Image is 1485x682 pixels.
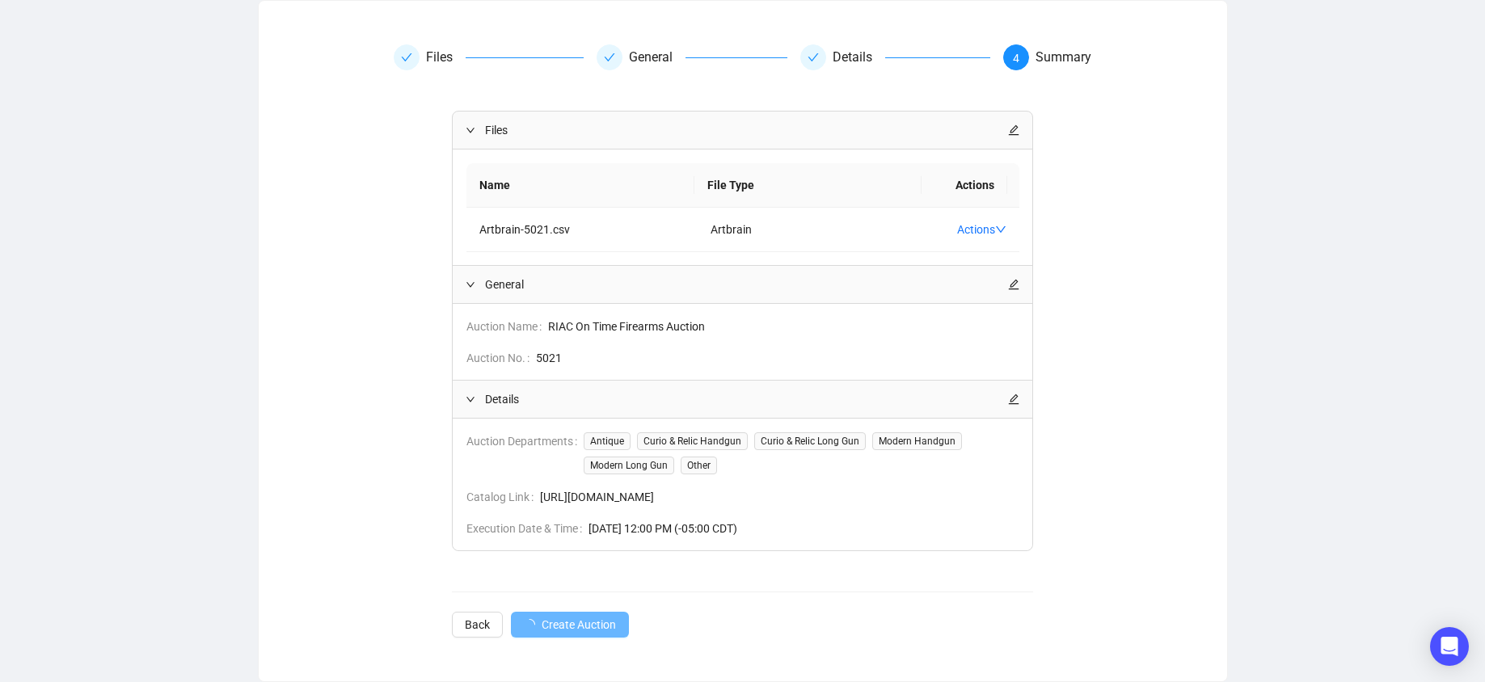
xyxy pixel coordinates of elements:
[466,394,475,404] span: expanded
[711,223,752,236] span: Artbrain
[453,381,1032,418] div: Detailsedit
[604,52,615,63] span: check
[394,44,584,70] div: Files
[485,276,1008,293] span: General
[452,612,503,638] button: Back
[1008,279,1019,290] span: edit
[872,432,962,450] span: Modern Handgun
[833,44,885,70] div: Details
[466,432,584,474] span: Auction Departments
[1003,44,1091,70] div: 4Summary
[1036,44,1091,70] div: Summary
[540,488,1019,506] span: [URL][DOMAIN_NAME]
[466,349,536,367] span: Auction No.
[800,44,990,70] div: Details
[694,163,922,208] th: File Type
[808,52,819,63] span: check
[957,223,1006,236] a: Actions
[466,520,589,537] span: Execution Date & Time
[584,457,674,474] span: Modern Long Gun
[536,349,1019,367] span: 5021
[629,44,686,70] div: General
[637,432,748,450] span: Curio & Relic Handgun
[597,44,787,70] div: General
[426,44,466,70] div: Files
[1008,124,1019,136] span: edit
[466,280,475,289] span: expanded
[995,224,1006,235] span: down
[466,163,694,208] th: Name
[584,432,631,450] span: Antique
[453,112,1032,149] div: Filesedit
[466,208,698,252] td: Artbrain-5021.csv
[754,432,866,450] span: Curio & Relic Long Gun
[524,619,535,630] span: loading
[466,488,540,506] span: Catalog Link
[1013,52,1019,65] span: 4
[401,52,412,63] span: check
[922,163,1007,208] th: Actions
[511,612,629,638] button: Create Auction
[1430,627,1469,666] div: Open Intercom Messenger
[485,121,1008,139] span: Files
[466,125,475,135] span: expanded
[465,616,490,634] span: Back
[548,318,1019,335] span: RIAC On Time Firearms Auction
[542,616,616,634] span: Create Auction
[453,266,1032,303] div: Generaledit
[485,390,1008,408] span: Details
[466,318,548,335] span: Auction Name
[589,520,1019,537] span: [DATE] 12:00 PM (-05:00 CDT)
[681,457,717,474] span: Other
[1008,394,1019,405] span: edit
